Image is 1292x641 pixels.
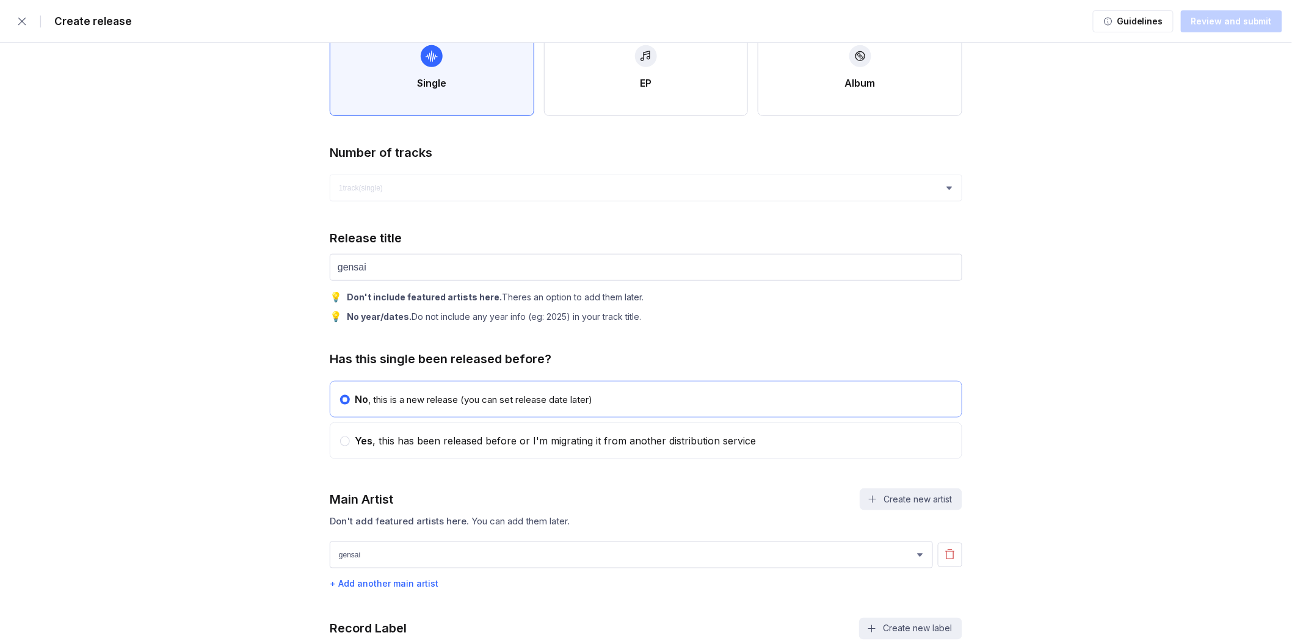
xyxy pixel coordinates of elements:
[544,18,749,116] button: EP
[355,435,372,447] span: Yes
[330,291,342,303] div: 💡
[330,621,407,636] div: Record Label
[330,254,962,281] input: Enter release title
[1093,10,1174,32] button: Guidelines
[330,515,466,527] span: Don't add featured artists here
[1113,15,1163,27] div: Guidelines
[758,18,962,116] button: Album
[47,15,132,27] div: Create release
[347,292,502,302] b: Don't include featured artists here.
[347,292,644,302] div: Theres an option to add them later.
[330,231,402,245] div: Release title
[347,311,412,322] b: No year/dates.
[860,488,962,510] button: Create new artist
[355,393,368,405] span: No
[330,18,534,116] button: Single
[350,393,592,405] div: , this is a new release (you can set release date later)
[347,311,641,322] div: Do not include any year info (eg: 2025) in your track title.
[859,618,962,640] button: Create new label
[350,435,756,447] div: , this has been released before or I'm migrating it from another distribution service
[640,77,651,89] div: EP
[330,578,962,588] div: + Add another main artist
[845,77,876,89] div: Album
[330,352,551,366] div: Has this single been released before?
[417,77,446,89] div: Single
[330,515,962,527] div: . You can add them later.
[330,492,393,507] div: Main Artist
[330,145,432,160] div: Number of tracks
[39,15,42,27] div: |
[330,310,342,322] div: 💡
